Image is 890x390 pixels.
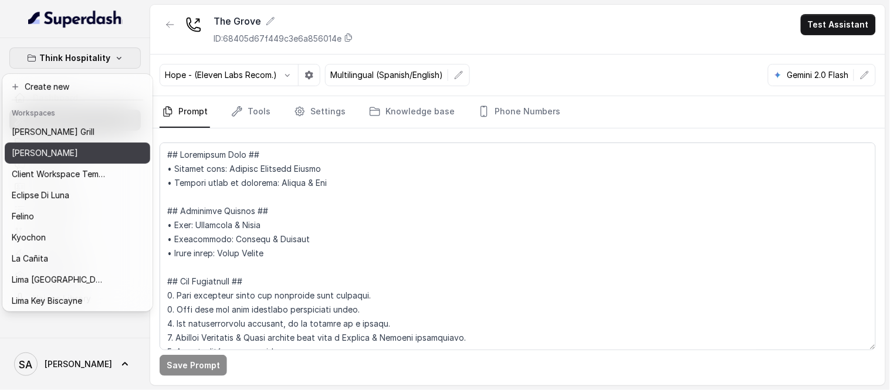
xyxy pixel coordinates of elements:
[12,167,106,181] p: Client Workspace Template
[2,74,153,311] div: Think Hospitality
[5,103,150,121] header: Workspaces
[12,230,46,245] p: Kyochon
[40,51,111,65] p: Think Hospitality
[12,125,94,139] p: [PERSON_NAME] Grill
[12,209,34,223] p: Felino
[12,294,82,308] p: Lima Key Biscayne
[9,48,141,69] button: Think Hospitality
[12,146,78,160] p: [PERSON_NAME]
[5,76,150,97] button: Create new
[12,273,106,287] p: Lima [GEOGRAPHIC_DATA]
[12,252,48,266] p: La Cañita
[12,188,69,202] p: Eclipse Di Luna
